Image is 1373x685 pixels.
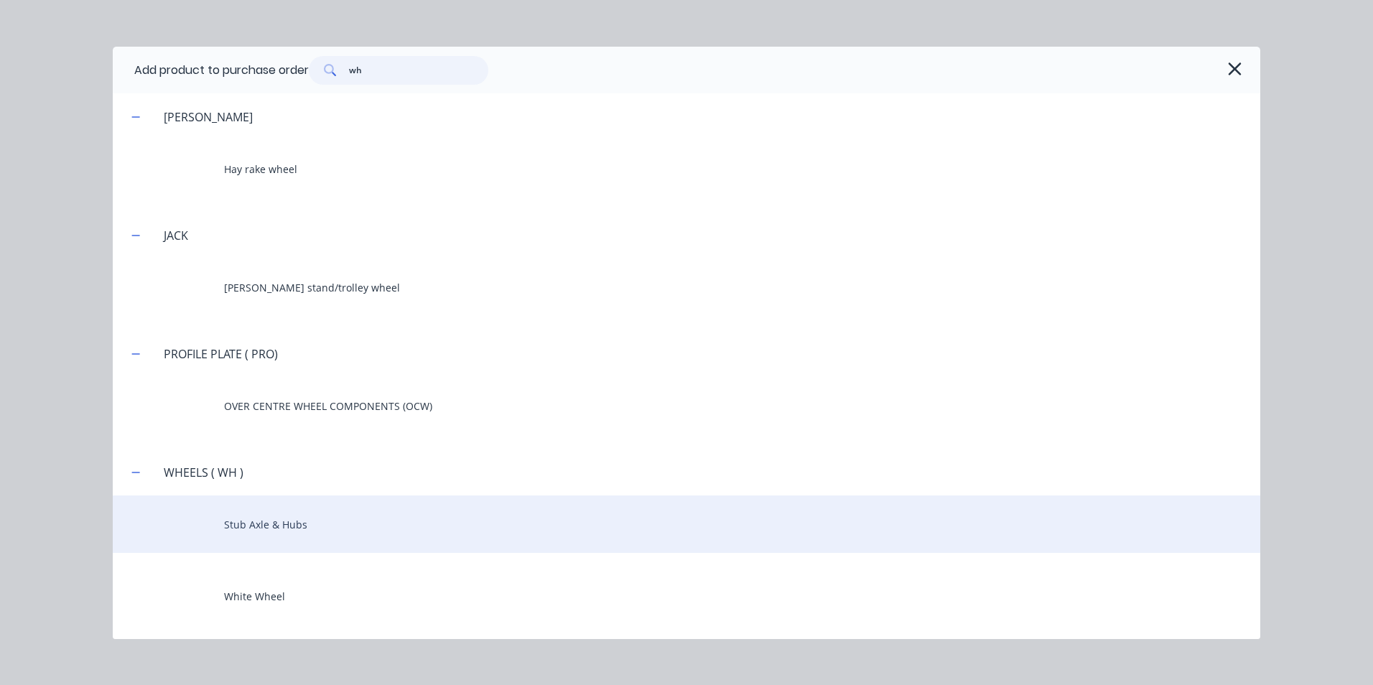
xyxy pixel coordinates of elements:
[349,56,489,85] input: Search products...
[152,227,200,244] div: JACK
[152,108,264,126] div: [PERSON_NAME]
[152,345,289,363] div: PROFILE PLATE ( PRO)
[152,464,255,481] div: WHEELS ( WH )
[134,62,309,79] div: Add product to purchase order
